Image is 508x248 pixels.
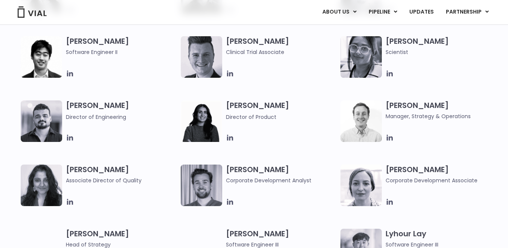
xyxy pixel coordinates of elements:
h3: [PERSON_NAME] [66,100,177,121]
span: Associate Director of Quality [66,176,177,185]
img: Headshot of smiling woman named Anjali [340,36,382,78]
img: Vial Logo [17,6,47,18]
h3: [PERSON_NAME] [226,36,337,56]
img: Headshot of smiling woman named Bhavika [21,165,62,206]
h3: [PERSON_NAME] [226,165,337,185]
span: Scientist [386,48,497,56]
a: ABOUT USMenu Toggle [316,6,362,18]
span: Director of Engineering [66,113,126,121]
img: Headshot of smiling woman named Beatrice [340,165,382,206]
img: Image of smiling man named Thomas [181,165,222,206]
h3: [PERSON_NAME] [386,36,497,56]
span: Director of Product [226,113,276,121]
img: Kyle Mayfield [340,100,382,142]
h3: [PERSON_NAME] [386,100,497,120]
img: Smiling woman named Ira [181,100,222,142]
h3: [PERSON_NAME] [66,36,177,56]
img: Headshot of smiling man named Collin [181,36,222,78]
span: Clinical Trial Associate [226,48,337,56]
a: PIPELINEMenu Toggle [363,6,403,18]
span: Corporate Development Analyst [226,176,337,185]
a: PARTNERSHIPMenu Toggle [440,6,495,18]
span: Software Engineer II [66,48,177,56]
span: Corporate Development Associate [386,176,497,185]
span: Manager, Strategy & Operations [386,112,497,120]
h3: [PERSON_NAME] [66,165,177,185]
h3: [PERSON_NAME] [386,165,497,185]
img: Jason Zhang [21,36,62,78]
img: Igor [21,100,62,142]
a: UPDATES [403,6,439,18]
h3: [PERSON_NAME] [226,100,337,121]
